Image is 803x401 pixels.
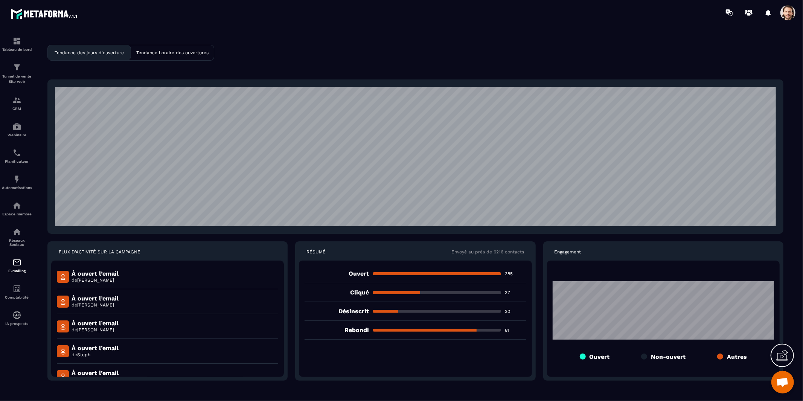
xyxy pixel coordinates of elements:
img: automations [12,311,21,320]
p: Espace membre [2,212,32,216]
img: automations [12,201,21,210]
p: Comptabilité [2,295,32,299]
p: À ouvert l’email [72,369,119,377]
p: 385 [505,271,526,277]
p: Cliqué [305,289,369,296]
a: automationsautomationsWebinaire [2,116,32,143]
img: formation [12,96,21,105]
p: Tableau de bord [2,47,32,52]
img: automations [12,175,21,184]
p: À ouvert l’email [72,320,119,327]
a: automationsautomationsAutomatisations [2,169,32,195]
span: [PERSON_NAME] [77,277,114,283]
p: Tendance horaire des ouvertures [136,50,209,55]
p: IA prospects [2,322,32,326]
p: de [72,352,119,358]
img: mail-detail-icon.f3b144a5.svg [57,370,69,382]
p: À ouvert l’email [72,345,119,352]
p: 81 [505,327,526,333]
p: Tendance des jours d'ouverture [55,50,124,55]
p: de [72,277,119,283]
p: de [72,302,119,308]
p: FLUX D'ACTIVITÉ SUR LA CAMPAGNE [59,249,140,255]
p: Ouvert [590,353,610,360]
p: Planificateur [2,159,32,163]
span: Steph [77,352,90,357]
p: RÉSUMÉ [306,249,326,255]
a: formationformationTunnel de vente Site web [2,57,32,90]
img: mail-detail-icon.f3b144a5.svg [57,271,69,283]
p: de [72,327,119,333]
div: Open chat [771,371,794,393]
p: de [72,377,119,383]
img: email [12,258,21,267]
a: social-networksocial-networkRéseaux Sociaux [2,222,32,252]
p: Automatisations [2,186,32,190]
p: Réseaux Sociaux [2,238,32,247]
p: Autres [727,353,747,360]
img: logo [11,7,78,20]
img: automations [12,122,21,131]
p: À ouvert l’email [72,270,119,277]
span: [PERSON_NAME] [77,327,114,332]
p: CRM [2,107,32,111]
p: Rebondi [305,326,369,334]
a: accountantaccountantComptabilité [2,279,32,305]
p: Ouvert [305,270,369,277]
a: schedulerschedulerPlanificateur [2,143,32,169]
img: formation [12,63,21,72]
p: 37 [505,290,526,296]
p: Désinscrit [305,308,369,315]
p: À ouvert l’email [72,295,119,302]
a: emailemailE-mailing [2,252,32,279]
p: Non-ouvert [651,353,686,360]
p: 20 [505,308,526,314]
img: mail-detail-icon.f3b144a5.svg [57,296,69,308]
p: Envoyé au près de 6216 contacts [452,249,524,255]
p: Webinaire [2,133,32,137]
a: formationformationTableau de bord [2,31,32,57]
img: scheduler [12,148,21,157]
img: mail-detail-icon.f3b144a5.svg [57,345,69,357]
p: Tunnel de vente Site web [2,74,32,84]
img: mail-detail-icon.f3b144a5.svg [57,320,69,332]
img: accountant [12,284,21,293]
a: automationsautomationsEspace membre [2,195,32,222]
img: formation [12,37,21,46]
p: E-mailing [2,269,32,273]
span: [PERSON_NAME] [77,302,114,308]
p: Engagement [555,249,581,255]
a: formationformationCRM [2,90,32,116]
img: social-network [12,227,21,236]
